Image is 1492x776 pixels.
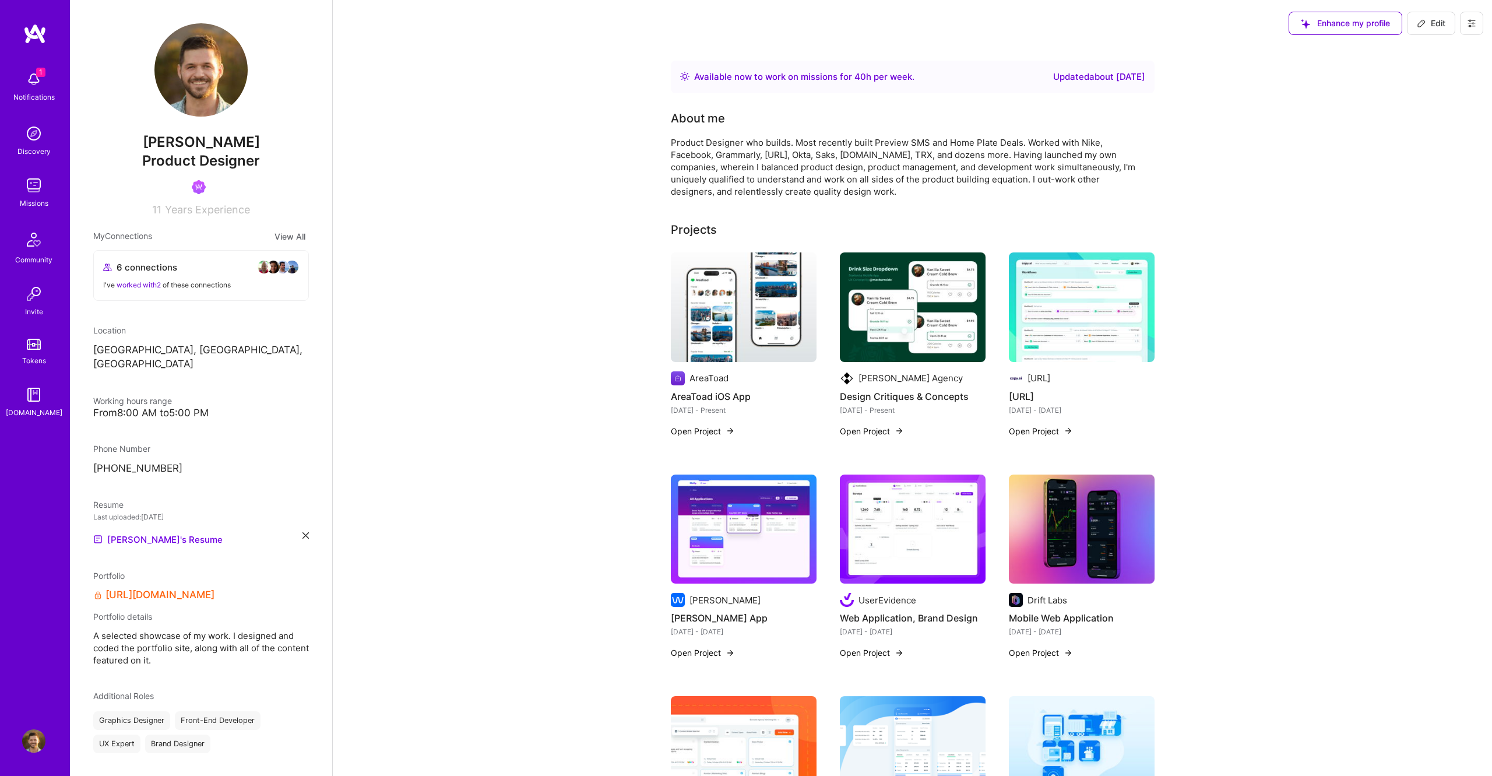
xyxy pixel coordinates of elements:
[1009,425,1073,437] button: Open Project
[22,122,45,145] img: discovery
[285,260,299,274] img: avatar
[36,68,45,77] span: 1
[22,383,45,406] img: guide book
[840,425,904,437] button: Open Project
[145,735,210,753] div: Brand Designer
[1009,626,1155,638] div: [DATE] - [DATE]
[257,260,271,274] img: avatar
[1027,594,1067,606] div: Drift Labs
[93,691,154,701] span: Additional Roles
[1009,252,1155,362] img: Copy.ai
[895,648,904,658] img: arrow-right
[840,371,854,385] img: Company logo
[93,250,309,301] button: 6 connectionsavataravataravataravatarI've worked with2 of these connections
[858,372,963,384] div: [PERSON_NAME] Agency
[93,500,124,510] span: Resume
[152,203,161,216] span: 11
[840,593,854,607] img: Company logo
[93,535,103,544] img: Resume
[1009,389,1155,404] h4: [URL]
[689,594,761,606] div: [PERSON_NAME]
[105,589,214,601] a: [URL][DOMAIN_NAME]
[22,68,45,91] img: bell
[671,252,817,362] img: AreaToad iOS App
[93,324,309,336] div: Location
[22,174,45,197] img: teamwork
[840,475,986,584] img: Web Application, Brand Design
[1009,593,1023,607] img: Company logo
[93,511,309,523] div: Last uploaded: [DATE]
[103,279,299,291] div: I've of these connections
[671,136,1137,198] div: Product Designer who builds. Most recently built Preview SMS and Home Plate Deals. Worked with Ni...
[694,70,914,84] div: Available now to work on missions for h per week .
[895,426,904,436] img: arrow-right
[1053,70,1145,84] div: Updated about [DATE]
[93,630,309,666] span: A selected showcase of my work. I designed and coded the portfolio site, along with all of the co...
[671,221,717,238] div: Projects
[671,389,817,404] h4: AreaToad iOS App
[671,647,735,659] button: Open Project
[22,354,46,367] div: Tokens
[266,260,280,274] img: avatar
[671,475,817,584] img: Wally Wallet App
[17,145,51,157] div: Discovery
[1009,610,1155,626] h4: Mobile Web Application
[154,23,248,117] img: User Avatar
[117,261,177,273] span: 6 connections
[276,260,290,274] img: avatar
[671,110,725,127] div: About me
[1417,17,1445,29] span: Edit
[175,711,261,730] div: Front-End Developer
[93,230,152,243] span: My Connections
[6,406,62,419] div: [DOMAIN_NAME]
[840,252,986,362] img: Design Critiques & Concepts
[1289,12,1402,35] button: Enhance my profile
[726,648,735,658] img: arrow-right
[1407,12,1455,35] button: Edit
[840,647,904,659] button: Open Project
[93,571,125,581] span: Portfolio
[23,23,47,44] img: logo
[93,396,172,406] span: Working hours range
[93,735,140,753] div: UX Expert
[840,404,986,416] div: [DATE] - Present
[117,280,161,289] span: worked with 2
[93,610,309,623] div: Portfolio details
[671,593,685,607] img: Company logo
[93,711,170,730] div: Graphics Designer
[93,532,223,546] a: [PERSON_NAME]'s Resume
[1009,647,1073,659] button: Open Project
[22,729,45,753] img: User Avatar
[271,230,309,243] button: View All
[165,203,250,216] span: Years Experience
[840,626,986,638] div: [DATE] - [DATE]
[93,343,309,371] p: [GEOGRAPHIC_DATA], [GEOGRAPHIC_DATA], [GEOGRAPHIC_DATA]
[25,306,43,318] div: Invite
[142,152,260,169] span: Product Designer
[103,263,112,272] i: icon Collaborator
[93,462,309,476] p: [PHONE_NUMBER]
[15,254,52,266] div: Community
[1301,17,1390,29] span: Enhance my profile
[1027,372,1050,384] div: [URL]
[192,180,206,194] img: Been on Mission
[1009,475,1155,584] img: Mobile Web Application
[1301,19,1310,29] i: icon SuggestedTeams
[1064,648,1073,658] img: arrow-right
[1009,404,1155,416] div: [DATE] - [DATE]
[22,282,45,306] img: Invite
[671,425,735,437] button: Open Project
[27,339,41,350] img: tokens
[302,532,309,539] i: icon Close
[854,71,866,82] span: 40
[19,729,48,753] a: User Avatar
[13,91,55,103] div: Notifications
[858,594,916,606] div: UserEvidence
[93,134,309,151] span: [PERSON_NAME]
[93,444,150,454] span: Phone Number
[840,610,986,626] h4: Web Application, Brand Design
[689,372,729,384] div: AreaToad
[20,197,48,209] div: Missions
[726,426,735,436] img: arrow-right
[680,72,689,81] img: Availability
